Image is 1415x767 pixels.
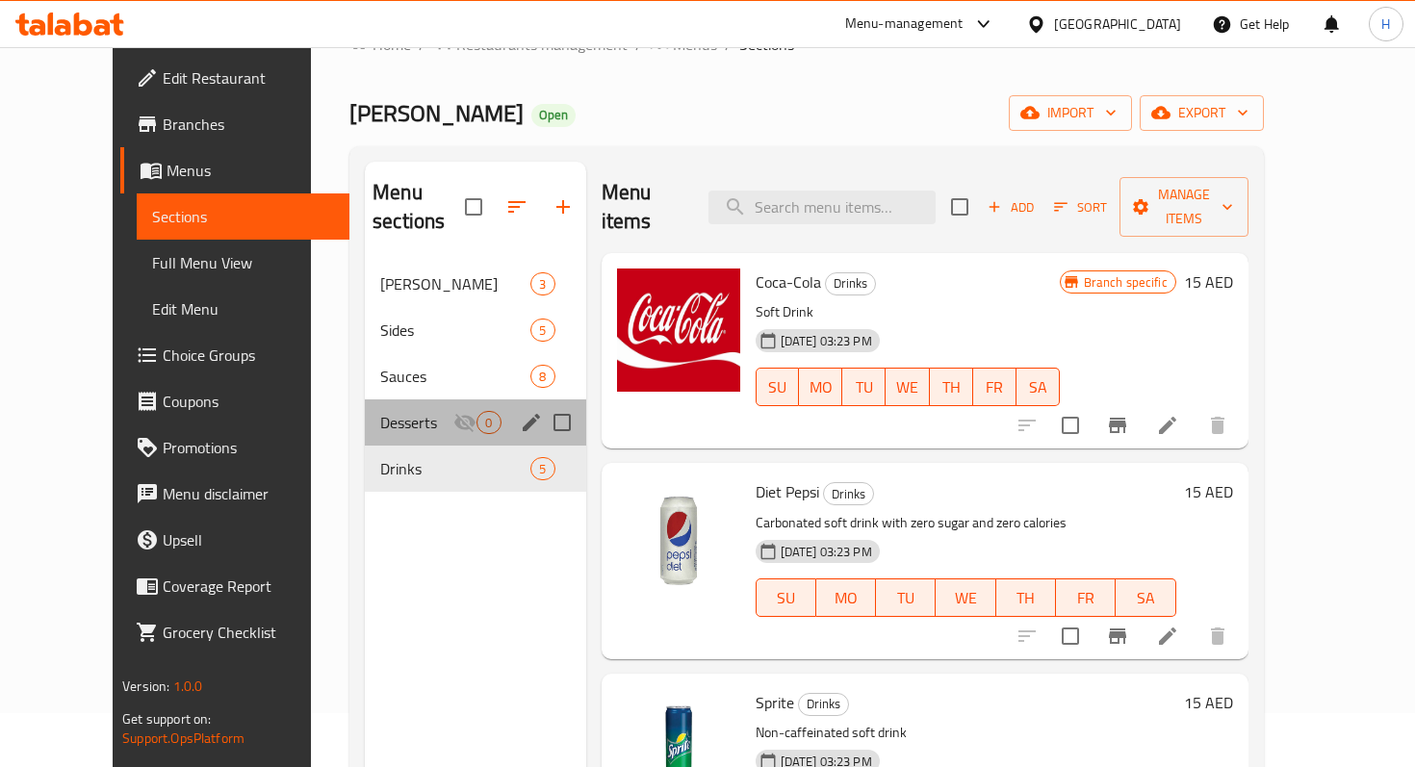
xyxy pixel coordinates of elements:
[137,286,348,332] a: Edit Menu
[163,575,333,598] span: Coverage Report
[365,253,585,499] nav: Menu sections
[1381,13,1390,35] span: H
[152,297,333,320] span: Edit Menu
[708,191,936,224] input: search
[365,261,585,307] div: [PERSON_NAME]3
[973,368,1016,406] button: FR
[1050,616,1091,656] span: Select to update
[930,368,973,406] button: TH
[1135,183,1233,231] span: Manage items
[1195,613,1241,659] button: delete
[380,272,530,295] span: [PERSON_NAME]
[650,32,717,57] a: Menus
[981,373,1009,401] span: FR
[756,268,821,296] span: Coca-Cola
[985,196,1037,218] span: Add
[1024,101,1117,125] span: import
[163,113,333,136] span: Branches
[798,693,849,716] div: Drinks
[1049,192,1112,222] button: Sort
[167,159,333,182] span: Menus
[816,578,876,617] button: MO
[540,184,586,230] button: Add section
[1156,414,1179,437] a: Edit menu item
[152,251,333,274] span: Full Menu View
[756,688,794,717] span: Sprite
[1064,584,1108,612] span: FR
[756,300,1060,324] p: Soft Drink
[120,471,348,517] a: Menu disclaimer
[419,33,425,56] li: /
[530,319,554,342] div: items
[494,184,540,230] span: Sort sections
[825,272,876,295] div: Drinks
[531,104,576,127] div: Open
[1094,402,1141,448] button: Branch-specific-item
[756,477,819,506] span: Diet Pepsi
[773,543,880,561] span: [DATE] 03:23 PM
[380,411,453,434] span: Desserts
[122,706,211,731] span: Get support on:
[1042,192,1119,222] span: Sort items
[1184,689,1233,716] h6: 15 AED
[365,446,585,492] div: Drinks5
[1156,625,1179,648] a: Edit menu item
[756,578,816,617] button: SU
[380,319,530,342] span: Sides
[1054,13,1181,35] div: [GEOGRAPHIC_DATA]
[163,482,333,505] span: Menu disclaimer
[120,101,348,147] a: Branches
[725,33,732,56] li: /
[365,307,585,353] div: Sides5
[1195,402,1241,448] button: delete
[617,478,740,601] img: Diet Pepsi
[531,460,553,478] span: 5
[120,563,348,609] a: Coverage Report
[373,178,464,236] h2: Menu sections
[799,693,848,715] span: Drinks
[876,578,936,617] button: TU
[120,55,348,101] a: Edit Restaurant
[173,674,203,699] span: 1.0.0
[453,411,476,434] svg: Inactive section
[1024,373,1052,401] span: SA
[531,107,576,123] span: Open
[845,13,964,36] div: Menu-management
[453,187,494,227] span: Select all sections
[530,365,554,388] div: items
[756,368,800,406] button: SU
[764,373,792,401] span: SU
[1184,268,1233,295] h6: 15 AED
[807,373,835,401] span: MO
[120,378,348,424] a: Coupons
[1009,95,1132,131] button: import
[850,373,878,401] span: TU
[1050,405,1091,446] span: Select to update
[893,373,921,401] span: WE
[1119,177,1248,237] button: Manage items
[826,272,875,294] span: Drinks
[530,272,554,295] div: items
[938,373,965,401] span: TH
[673,33,717,56] span: Menus
[1056,578,1116,617] button: FR
[1004,584,1048,612] span: TH
[163,436,333,459] span: Promotions
[823,482,874,505] div: Drinks
[602,178,685,236] h2: Menu items
[380,365,530,388] span: Sauces
[886,368,929,406] button: WE
[1116,578,1175,617] button: SA
[122,726,244,751] a: Support.OpsPlatform
[365,399,585,446] div: Desserts0edit
[824,483,873,505] span: Drinks
[349,91,524,135] span: [PERSON_NAME]
[824,584,868,612] span: MO
[137,240,348,286] a: Full Menu View
[1076,273,1175,292] span: Branch specific
[380,272,530,295] div: Mac Mingles
[996,578,1056,617] button: TH
[799,368,842,406] button: MO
